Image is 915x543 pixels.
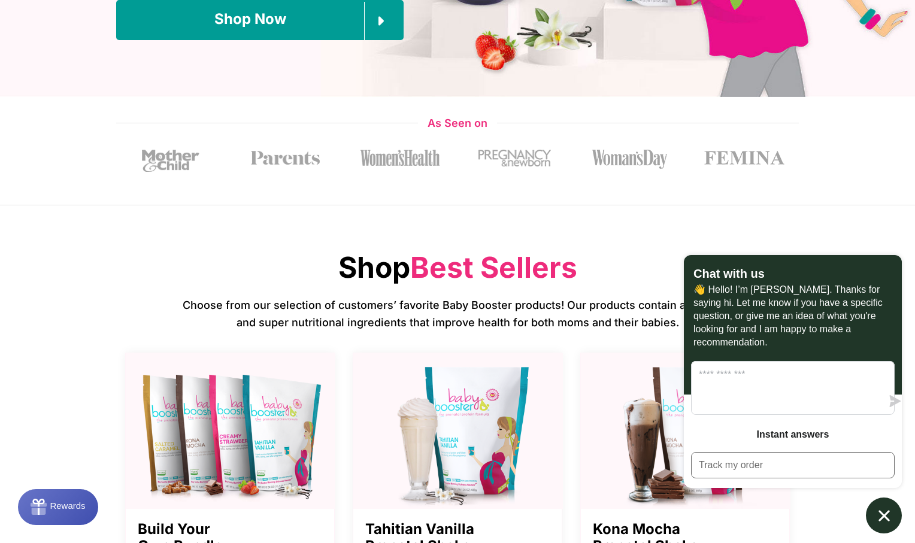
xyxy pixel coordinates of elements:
img: femina-1636478229565.png [704,151,784,165]
a: Build Your Own Bundle [126,353,335,509]
a: Kona Mocha Prenatal Shake - Ships Same Day [581,353,790,509]
img: Kona Mocha Prenatal Shake - Ships Same Day [581,359,790,509]
img: Build Your Own Bundle [126,359,335,509]
span: Rewards [32,11,67,22]
img: womens_health-1636474461116.png [360,150,440,166]
img: parents-1636474461056.png [251,151,320,165]
inbox-online-store-chat: Shopify online store chat [680,255,905,533]
img: Tahitian Vanilla Prenatal Shake - Ships Same Day [353,359,563,509]
img: mother_and_child-1636474461042.png [142,150,199,172]
a: Tahitian Vanilla Prenatal Shake - Ships Same Day [353,353,563,509]
button: Rewards [18,489,98,525]
span: Shop Now [214,10,286,28]
span: Choose from our selection of customers’ favorite Baby Booster products! Our products contain all-... [182,297,733,332]
span: Shop [338,250,577,285]
img: pregancy_and_newborn-1636474461058.png [478,150,551,166]
img: womens_day-1636474461113.png [592,150,666,169]
span: Best Sellers [410,250,577,285]
span: As Seen on [418,118,497,129]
